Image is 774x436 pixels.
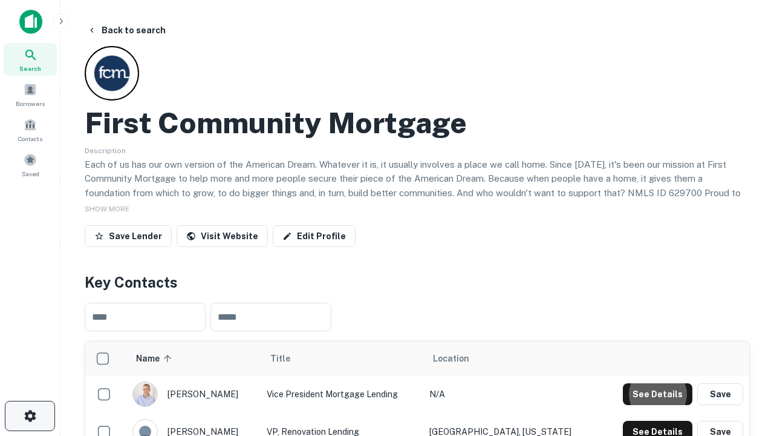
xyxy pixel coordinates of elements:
[19,10,42,34] img: capitalize-icon.png
[18,134,42,144] span: Contacts
[132,381,255,407] div: [PERSON_NAME]
[85,225,172,247] button: Save Lender
[623,383,692,405] button: See Details
[85,147,126,155] span: Description
[4,148,57,181] a: Saved
[85,105,467,140] h2: First Community Mortgage
[261,375,423,413] td: Vice President Mortgage Lending
[19,64,41,73] span: Search
[423,375,599,413] td: N/A
[273,225,356,247] a: Edit Profile
[4,78,57,111] a: Borrowers
[261,342,423,375] th: Title
[433,351,469,366] span: Location
[133,382,157,406] img: 1520878720083
[126,342,261,375] th: Name
[16,99,45,108] span: Borrowers
[4,113,57,146] a: Contacts
[270,351,306,366] span: Title
[4,43,57,76] a: Search
[714,300,774,358] iframe: Chat Widget
[177,225,268,247] a: Visit Website
[82,19,171,41] button: Back to search
[423,342,599,375] th: Location
[22,169,39,179] span: Saved
[136,351,175,366] span: Name
[85,271,750,293] h4: Key Contacts
[697,383,743,405] button: Save
[85,205,129,213] span: SHOW MORE
[85,157,750,214] p: Each of us has our own version of the American Dream. Whatever it is, it usually involves a place...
